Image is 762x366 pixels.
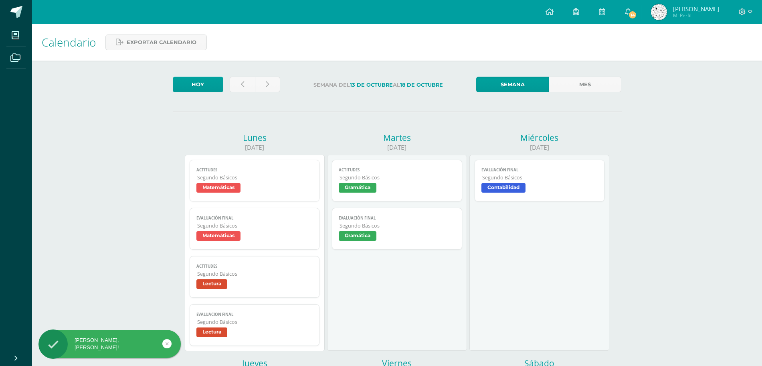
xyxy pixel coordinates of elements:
[196,264,313,269] span: Actitudes
[469,143,609,152] div: [DATE]
[197,222,313,229] span: Segundo Básicos
[287,77,470,93] label: Semana del al
[340,222,455,229] span: Segundo Básicos
[476,77,549,92] a: Semana
[190,304,320,346] a: Evaluación finalSegundo BásicosLectura
[339,216,455,221] span: Evaluación final
[185,143,325,152] div: [DATE]
[475,160,605,201] a: Evaluación FinalSegundo BásicosContabilidad
[350,82,393,88] strong: 13 de Octubre
[173,77,223,92] a: Hoy
[196,327,227,337] span: Lectura
[332,160,462,201] a: ActitudesSegundo BásicosGramática
[327,143,467,152] div: [DATE]
[185,132,325,143] div: Lunes
[197,174,313,181] span: Segundo Básicos
[339,183,376,193] span: Gramática
[105,35,207,50] a: Exportar calendario
[196,279,227,289] span: Lectura
[628,10,637,19] span: 14
[196,231,241,241] span: Matemáticas
[482,174,598,181] span: Segundo Básicos
[196,167,313,173] span: Actitudes
[196,312,313,317] span: Evaluación final
[197,270,313,277] span: Segundo Básicos
[42,35,96,50] span: Calendario
[190,160,320,201] a: ActitudesSegundo BásicosMatemáticas
[469,132,609,143] div: Miércoles
[481,183,526,193] span: Contabilidad
[651,4,667,20] img: 1b8f44602b6039d5df3e61ab106562c8.png
[127,35,196,50] span: Exportar calendario
[332,208,462,250] a: Evaluación finalSegundo BásicosGramática
[340,174,455,181] span: Segundo Básicos
[190,256,320,298] a: ActitudesSegundo BásicosLectura
[327,132,467,143] div: Martes
[196,216,313,221] span: Evaluación final
[190,208,320,250] a: Evaluación finalSegundo BásicosMatemáticas
[481,167,598,173] span: Evaluación Final
[339,231,376,241] span: Gramática
[549,77,621,92] a: Mes
[38,337,181,351] div: [PERSON_NAME], [PERSON_NAME]!
[339,167,455,173] span: Actitudes
[197,319,313,325] span: Segundo Básicos
[673,12,719,19] span: Mi Perfil
[196,183,241,193] span: Matemáticas
[673,5,719,13] span: [PERSON_NAME]
[400,82,443,88] strong: 18 de Octubre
